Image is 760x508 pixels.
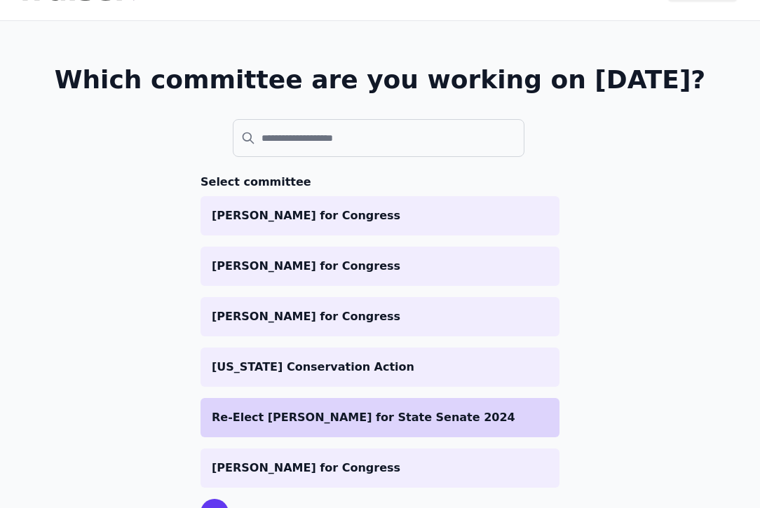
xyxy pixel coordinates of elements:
a: Re-Elect [PERSON_NAME] for State Senate 2024 [201,398,559,437]
a: [PERSON_NAME] for Congress [201,247,559,286]
a: [US_STATE] Conservation Action [201,348,559,387]
a: [PERSON_NAME] for Congress [201,196,559,235]
p: [PERSON_NAME] for Congress [212,460,548,476]
p: [US_STATE] Conservation Action [212,359,548,376]
p: [PERSON_NAME] for Congress [212,207,548,224]
h1: Which committee are you working on [DATE]? [55,66,706,94]
p: [PERSON_NAME] for Congress [212,258,548,275]
a: [PERSON_NAME] for Congress [201,448,559,488]
h3: Select committee [201,174,559,191]
p: [PERSON_NAME] for Congress [212,308,548,325]
p: Re-Elect [PERSON_NAME] for State Senate 2024 [212,409,548,426]
a: [PERSON_NAME] for Congress [201,297,559,336]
